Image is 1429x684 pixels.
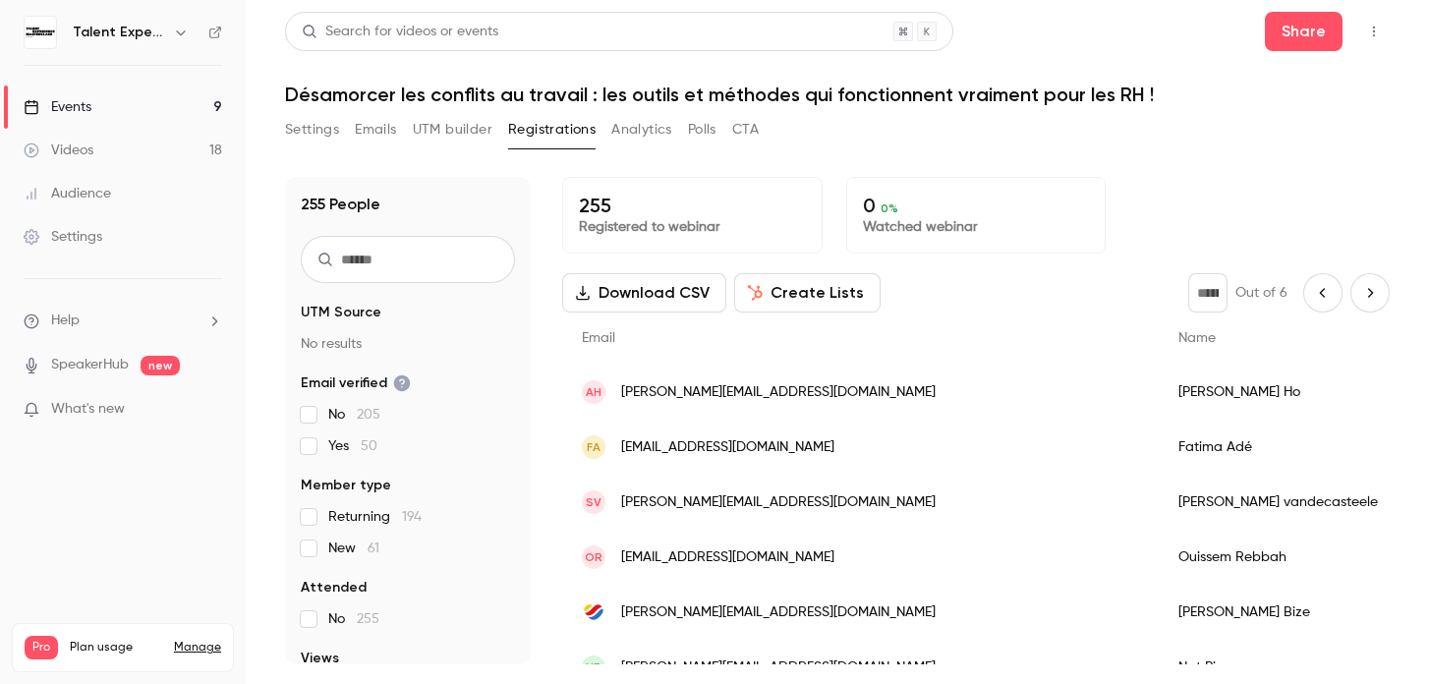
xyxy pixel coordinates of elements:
span: Member type [301,476,391,495]
button: Registrations [508,114,596,145]
span: new [141,356,180,375]
button: Emails [355,114,396,145]
img: Talent Experience Masterclass [25,17,56,48]
span: UTM Source [301,303,381,322]
span: 61 [368,541,379,555]
div: Videos [24,141,93,160]
span: [EMAIL_ADDRESS][DOMAIN_NAME] [621,547,834,568]
button: Share [1265,12,1343,51]
span: Views [301,649,339,668]
span: [PERSON_NAME][EMAIL_ADDRESS][DOMAIN_NAME] [621,602,936,623]
p: Watched webinar [863,217,1090,237]
span: New [328,539,379,558]
h1: 255 People [301,193,380,216]
button: Previous page [1303,273,1343,313]
span: FA [587,438,600,456]
div: Audience [24,184,111,203]
span: 255 [357,612,379,626]
button: Download CSV [562,273,726,313]
button: CTA [732,114,759,145]
iframe: Noticeable Trigger [199,401,222,419]
span: [PERSON_NAME][EMAIL_ADDRESS][DOMAIN_NAME] [621,492,936,513]
span: What's new [51,399,125,420]
span: Email verified [301,373,411,393]
div: Search for videos or events [302,22,498,42]
a: Manage [174,640,221,655]
span: 50 [361,439,377,453]
p: Registered to webinar [579,217,806,237]
button: Create Lists [734,273,881,313]
button: Analytics [611,114,672,145]
span: Help [51,311,80,331]
span: OR [585,548,602,566]
span: [EMAIL_ADDRESS][DOMAIN_NAME] [621,437,834,458]
p: No results [301,334,515,354]
span: NP [586,658,601,676]
p: Out of 6 [1235,283,1287,303]
span: [PERSON_NAME][EMAIL_ADDRESS][DOMAIN_NAME] [621,657,936,678]
h6: Talent Experience Masterclass [73,23,165,42]
span: Attended [301,578,367,598]
a: SpeakerHub [51,355,129,375]
span: 194 [402,510,422,524]
span: Plan usage [70,640,162,655]
div: Settings [24,227,102,247]
button: UTM builder [413,114,492,145]
li: help-dropdown-opener [24,311,222,331]
button: Polls [688,114,716,145]
span: No [328,609,379,629]
span: Returning [328,507,422,527]
span: AH [586,383,601,401]
div: Events [24,97,91,117]
span: Yes [328,436,377,456]
span: sv [586,493,601,511]
button: Next page [1350,273,1390,313]
p: 255 [579,194,806,217]
img: web-atrio.com [582,600,605,624]
span: 0 % [881,201,898,215]
p: 0 [863,194,1090,217]
span: Name [1178,331,1216,345]
span: Email [582,331,615,345]
span: Pro [25,636,58,659]
span: [PERSON_NAME][EMAIL_ADDRESS][DOMAIN_NAME] [621,382,936,403]
button: Settings [285,114,339,145]
span: 205 [357,408,380,422]
span: No [328,405,380,425]
h1: Désamorcer les conflits au travail : les outils et méthodes qui fonctionnent vraiment pour les RH ! [285,83,1390,106]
